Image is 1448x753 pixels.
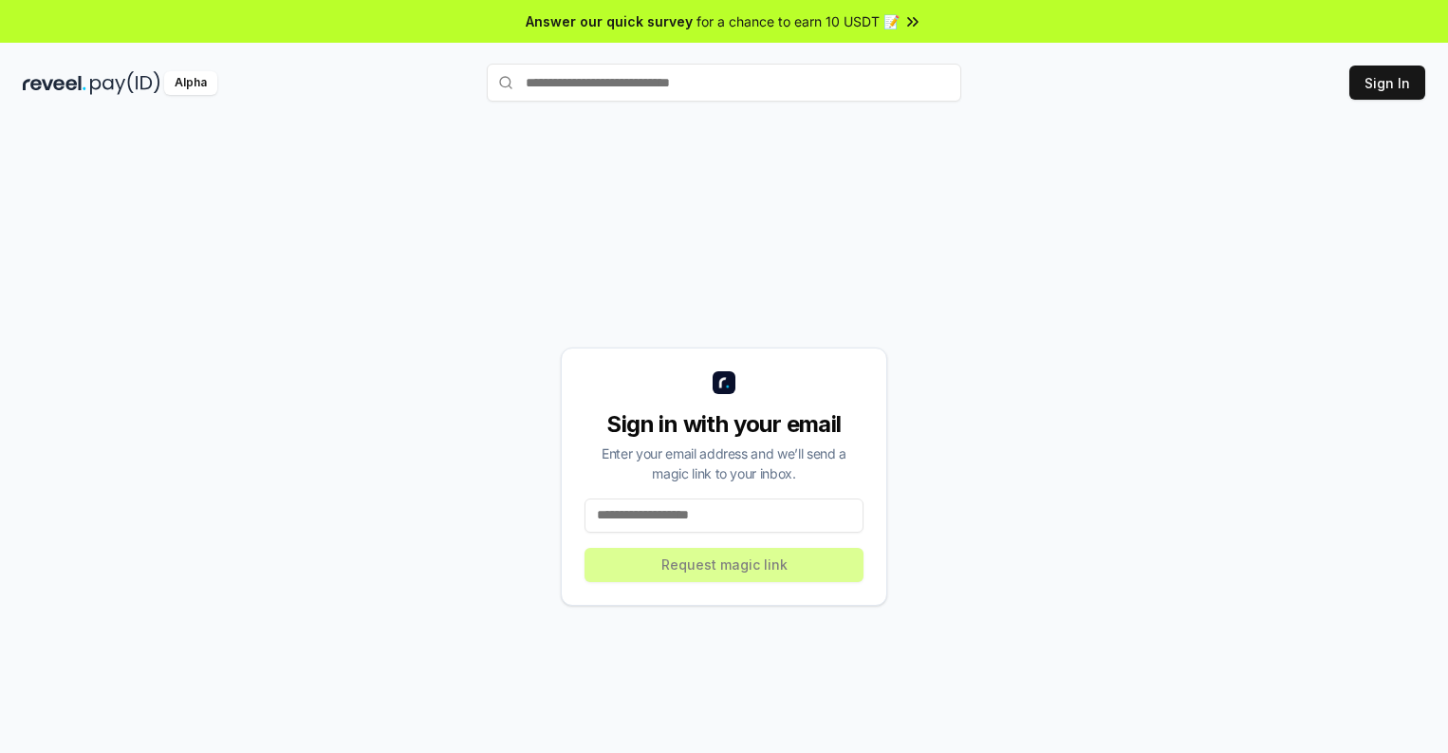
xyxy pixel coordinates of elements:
[585,443,863,483] div: Enter your email address and we’ll send a magic link to your inbox.
[585,409,863,440] div: Sign in with your email
[1349,66,1425,100] button: Sign In
[90,71,160,95] img: pay_id
[526,11,693,31] span: Answer our quick survey
[164,71,217,95] div: Alpha
[696,11,900,31] span: for a chance to earn 10 USDT 📝
[713,371,735,394] img: logo_small
[23,71,86,95] img: reveel_dark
